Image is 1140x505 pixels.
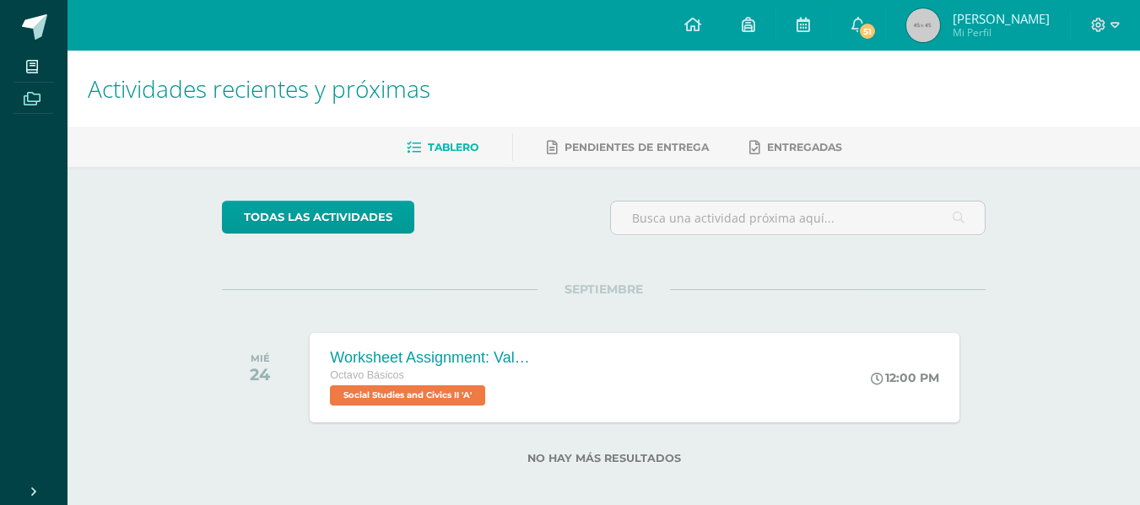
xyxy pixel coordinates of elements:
[88,73,430,105] span: Actividades recientes y próximas
[407,134,478,161] a: Tablero
[330,369,404,381] span: Octavo Básicos
[871,370,939,385] div: 12:00 PM
[953,25,1050,40] span: Mi Perfil
[222,201,414,234] a: todas las Actividades
[250,352,270,364] div: MIÉ
[428,141,478,153] span: Tablero
[222,452,986,465] label: No hay más resultados
[767,141,842,153] span: Entregadas
[749,134,842,161] a: Entregadas
[538,282,670,297] span: SEPTIEMBRE
[953,10,1050,27] span: [PERSON_NAME]
[250,364,270,384] div: 24
[330,385,485,406] span: Social Studies and Civics II 'A'
[906,8,940,42] img: 45x45
[547,134,709,161] a: Pendientes de entrega
[858,22,877,40] span: 51
[611,201,985,234] input: Busca una actividad próxima aquí...
[330,349,532,367] div: Worksheet Assignment: Values, Duties and responsibilities of citizens in their community
[565,141,709,153] span: Pendientes de entrega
